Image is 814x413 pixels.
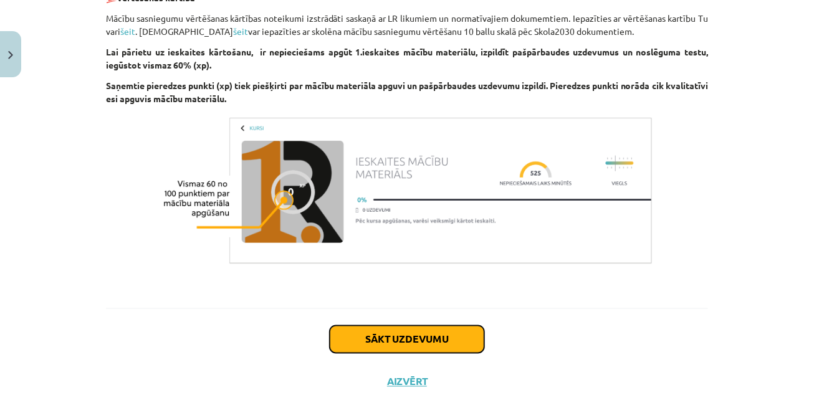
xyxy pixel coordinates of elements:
[106,12,708,38] p: Mācību sasniegumu vērtēšanas kārtības noteikumi izstrādāti saskaņā ar LR likumiem un normatīvajie...
[106,46,708,70] strong: Lai pārietu uz ieskaites kārtošanu, ir nepieciešams apgūt 1.ieskaites mācību materiālu, izpildīt ...
[120,26,135,37] a: šeit
[233,26,248,37] a: šeit
[383,376,431,388] button: Aizvērt
[330,326,484,353] button: Sākt uzdevumu
[8,51,13,59] img: icon-close-lesson-0947bae3869378f0d4975bcd49f059093ad1ed9edebbc8119c70593378902aed.svg
[106,80,708,104] strong: Saņemtie pieredzes punkti (xp) tiek piešķirti par mācību materiāla apguvi un pašpārbaudes uzdevum...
